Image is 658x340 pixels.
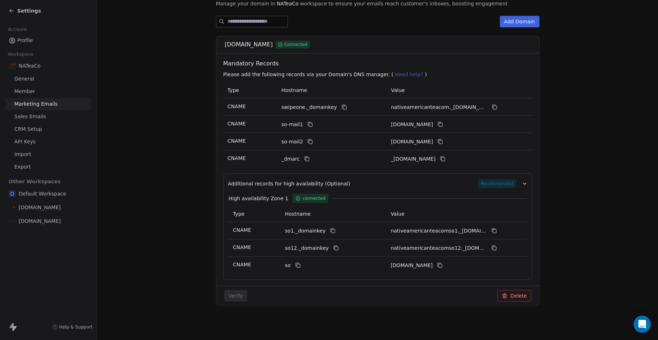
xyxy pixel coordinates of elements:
a: Marketing Emails [6,98,91,110]
span: CNAME [227,138,246,144]
span: Recommended [478,179,516,188]
span: so-mail2 [281,138,303,146]
span: CNAME [227,121,246,127]
button: Additional records for high availability (Optional)Recommended [228,179,528,188]
span: Workspace [5,49,36,60]
span: Connected [284,41,307,48]
div: Additional records for high availability (Optional)Recommended [228,188,528,274]
span: connected [303,195,325,202]
span: Sales Emails [14,113,46,120]
a: Member [6,86,91,97]
span: Import [14,151,31,158]
span: General [14,75,34,83]
span: Settings [17,7,41,14]
span: so12._domainkey [285,244,328,252]
a: General [6,73,91,85]
a: Export [6,161,91,173]
span: so-mail1 [281,121,303,128]
span: nativeamericanteacom2.swipeone.email [391,138,433,146]
a: Profile [6,35,91,46]
span: nativeamericanteacom._domainkey.swipeone.email [391,104,487,111]
span: nativeamericanteacom1.swipeone.email [391,121,433,128]
span: Other Workspaces [6,176,64,187]
p: Type [227,87,273,94]
span: _dmarc [281,155,300,163]
span: NATeaCo [19,62,41,69]
span: [DOMAIN_NAME] [19,204,61,211]
span: so1._domainkey [285,227,325,235]
span: CNAME [233,227,251,233]
span: CNAME [227,104,246,109]
span: swipeone._domainkey [281,104,337,111]
span: Additional records for high availability (Optional) [228,180,350,187]
p: Type [233,210,276,218]
a: Help & Support [52,324,92,330]
span: _dmarc.swipeone.email [391,155,436,163]
a: Settings [9,7,41,14]
button: Delete [497,290,531,302]
span: nativeamericanteacomso1._domainkey.swipeone.email [391,227,487,235]
div: Open Intercom Messenger [634,316,651,333]
span: Profile [17,37,33,44]
img: native%20coffee%20logo.png [9,217,16,225]
span: Value [391,211,404,217]
span: CRM Setup [14,125,42,133]
span: Hostname [281,87,307,93]
span: High availability Zone 1 [229,195,288,202]
span: Account [5,24,30,35]
button: Verify [224,290,247,302]
img: coffee_clear.png [9,204,16,211]
span: nativeamericanteacomso.swipeone.email [391,262,433,269]
span: so [285,262,290,269]
span: CNAME [227,155,246,161]
span: Marketing Emails [14,100,57,108]
button: Add Domain [500,16,539,27]
span: Hostname [285,211,310,217]
img: native_american_tea_1745597236__86438.webp [9,62,16,69]
span: Value [391,87,405,93]
span: [DOMAIN_NAME] [19,217,61,225]
span: Need help? [395,72,423,77]
span: D [9,190,16,197]
p: Please add the following records via your Domain's DNS manager. ( ) [223,71,535,78]
a: Sales Emails [6,111,91,123]
span: Member [14,88,35,95]
a: Import [6,148,91,160]
span: nativeamericanteacomso12._domainkey.swipeone.email [391,244,487,252]
span: Mandatory Records [223,59,535,68]
span: Export [14,163,31,171]
span: API Keys [14,138,36,146]
span: Default Workspace [19,190,66,197]
span: Help & Support [59,324,92,330]
span: CNAME [233,262,251,267]
a: CRM Setup [6,123,91,135]
a: API Keys [6,136,91,148]
span: [DOMAIN_NAME] [225,40,273,49]
span: CNAME [233,244,251,250]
